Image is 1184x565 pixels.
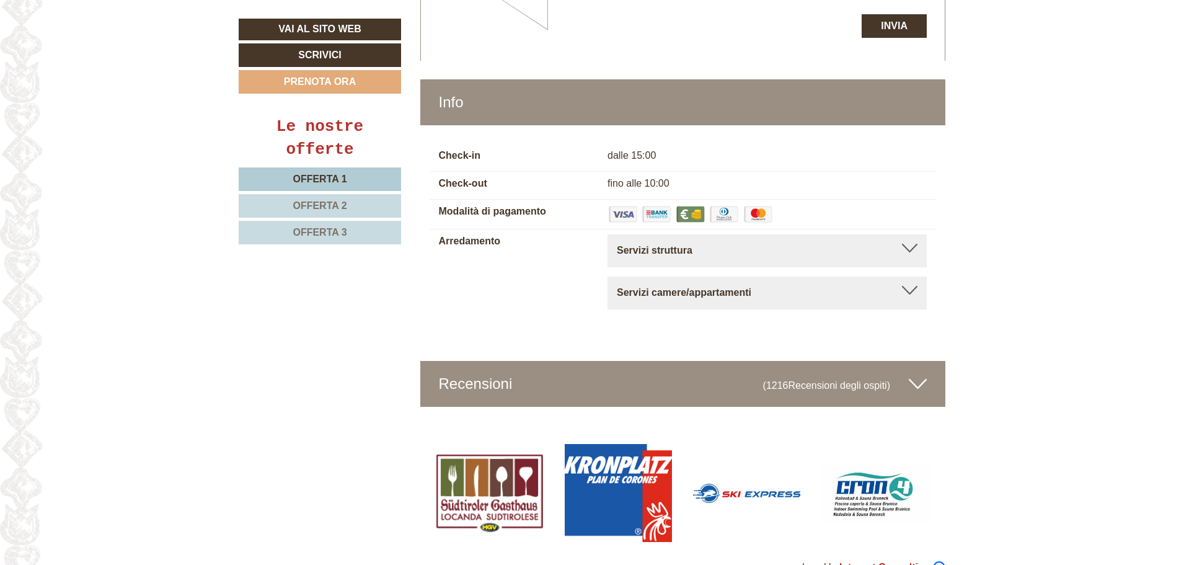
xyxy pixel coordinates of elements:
a: Scrivici [239,43,401,67]
b: Servizi camere/appartamenti [617,287,751,298]
div: Le nostre offerte [239,115,401,161]
button: Invia [422,325,487,349]
b: Servizi struttura [617,245,692,256]
div: fino alle 10:00 [598,177,936,191]
label: Check-in [439,149,481,163]
small: 18:50 [19,60,188,68]
label: Arredamento [439,234,501,249]
span: Recensioni degli ospiti [788,380,886,391]
div: dalle 15:00 [598,149,936,163]
span: Offerta 1 [293,174,347,184]
img: Contanti [675,205,706,224]
label: Check-out [439,177,487,191]
img: Maestro [743,205,774,224]
img: Diners Club [709,205,740,224]
div: Buon giorno, come possiamo aiutarla? [9,33,194,71]
img: Visa [607,205,638,224]
div: Hotel Gasthof Jochele [19,35,188,45]
label: Modalità di pagamento [439,205,546,219]
div: Info [420,79,946,125]
span: Offerta 2 [293,200,347,211]
div: lunedì [218,9,270,30]
small: (1216 ) [763,380,890,391]
div: Recensioni [420,361,946,407]
span: Offerta 3 [293,227,347,238]
img: Bonifico bancario [641,205,672,224]
a: Prenota ora [239,70,401,94]
a: Vai al sito web [239,19,401,40]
